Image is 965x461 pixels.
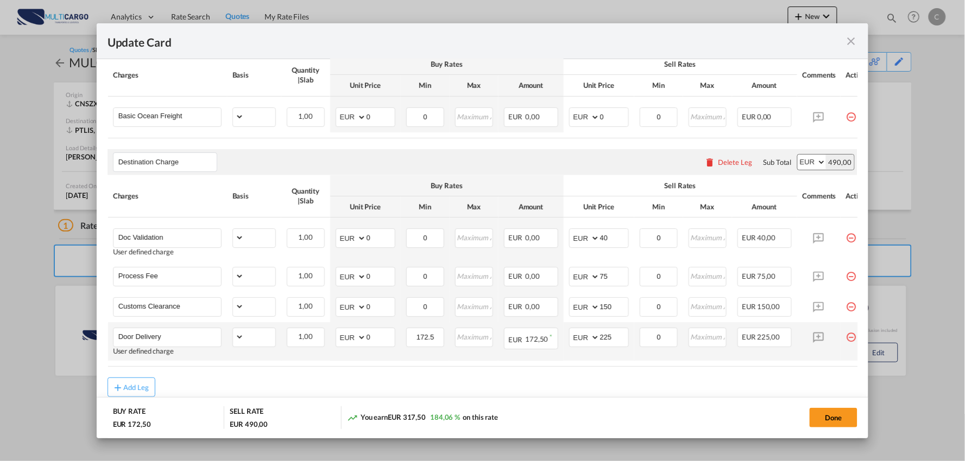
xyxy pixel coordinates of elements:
input: Minimum Amount [641,267,677,284]
span: EUR [509,302,524,311]
md-icon: icon-minus-circle-outline red-400-fg pt-7 [846,328,857,338]
input: 0 [367,108,395,124]
input: Maximum Amount [456,108,493,124]
input: Charge Name [118,328,221,344]
span: EUR [742,332,756,341]
th: Action [841,175,877,217]
th: Max [683,196,732,217]
md-icon: icon-minus-circle-outline red-400-fg pt-7 [846,267,857,278]
input: 40 [600,229,628,245]
span: 1,00 [298,271,313,280]
input: Maximum Amount [456,267,493,284]
th: Unit Price [330,196,401,217]
md-icon: icon-minus-circle-outline red-400-fg pt-7 [846,228,857,239]
span: EUR 317,50 [388,413,426,421]
th: Amount [732,75,797,96]
input: Minimum Amount [407,108,444,124]
span: 225,00 [757,332,780,341]
span: 172,50 [525,335,548,344]
input: Maximum Amount [690,267,726,284]
div: Basis [232,70,276,80]
span: EUR [509,335,524,344]
span: 0,00 [525,302,540,311]
input: 0 [600,108,628,124]
span: EUR [509,272,524,280]
th: Action [841,54,877,96]
button: Add Leg [108,377,155,397]
input: Charge Name [118,229,221,245]
th: Unit Price [564,75,634,96]
th: Min [401,75,450,96]
div: Quantity | Slab [287,186,325,206]
div: User defined charge [113,248,222,256]
th: Min [634,196,683,217]
div: 490,00 [826,155,854,170]
span: 0,00 [525,112,540,121]
th: Comments [797,54,841,96]
th: Max [450,75,499,96]
input: Maximum Amount [690,108,726,124]
select: per_doc [233,298,244,315]
select: per_shipment [233,108,244,125]
span: 1,00 [298,302,313,310]
select: per_shipment [233,328,244,345]
div: BUY RATE [113,406,146,419]
md-input-container: Basic Ocean Freight [113,108,221,124]
span: 0,00 [525,233,540,242]
div: You earn on this rate [347,412,498,424]
div: EUR 490,00 [230,419,268,429]
th: Unit Price [564,196,634,217]
input: 0 [367,229,395,245]
input: Charge Name [118,298,221,314]
span: EUR [742,112,756,121]
th: Max [683,75,732,96]
input: Minimum Amount [407,298,444,314]
button: Done [810,408,857,427]
input: Leg Name [118,154,217,170]
span: 1,00 [298,332,313,341]
span: EUR [509,112,524,121]
md-icon: icon-close fg-AAA8AD m-0 pointer [844,35,857,48]
input: 150 [600,298,628,314]
input: Minimum Amount [407,267,444,284]
span: EUR [742,302,756,311]
span: 75,00 [757,272,776,280]
md-icon: icon-plus md-link-fg s20 [112,382,123,393]
div: User defined charge [113,347,222,355]
md-input-container: Door Delivery [113,328,221,344]
div: Basis [232,191,276,201]
input: Maximum Amount [456,298,493,314]
input: Maximum Amount [690,229,726,245]
div: Charges [113,191,222,201]
input: 0 [367,267,395,284]
md-icon: icon-minus-circle-outline red-400-fg pt-7 [846,107,857,118]
div: Update Card [108,34,845,48]
md-input-container: Doc Validation [113,229,221,245]
input: Minimum Amount [641,328,677,344]
div: Add Leg [123,384,149,390]
div: Buy Rates [336,59,558,69]
input: Minimum Amount [641,108,677,124]
th: Max [450,196,499,217]
input: Minimum Amount [641,298,677,314]
span: EUR [742,233,756,242]
span: 150,00 [757,302,780,311]
span: 40,00 [757,233,776,242]
span: EUR [509,233,524,242]
input: Maximum Amount [456,328,493,344]
md-input-container: Process Fee [113,267,221,284]
md-icon: icon-minus-circle-outline red-400-fg pt-7 [846,297,857,308]
span: 0,00 [757,112,772,121]
th: Min [401,196,450,217]
th: Comments [797,175,841,217]
input: Minimum Amount [407,229,444,245]
div: Charges [113,70,222,80]
div: Delete Leg [718,158,753,167]
div: Buy Rates [336,181,558,190]
span: 1,00 [298,112,313,120]
input: 0 [367,328,395,344]
sup: Minimum amount [550,333,552,340]
div: EUR 172,50 [113,419,151,429]
select: per_shipment [233,267,244,285]
input: 75 [600,267,628,284]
